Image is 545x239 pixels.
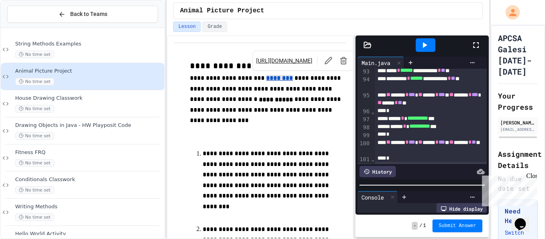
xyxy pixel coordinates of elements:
h3: Need Help? [505,206,531,225]
span: No time set [15,186,54,194]
div: 93 [357,68,371,76]
div: 99 [357,132,371,140]
div: Hide display [436,203,487,214]
span: Fold line [371,156,375,162]
div: Console [357,193,388,201]
span: Animal Picture Project [180,6,264,16]
div: 97 [357,116,371,124]
div: 94 [357,76,371,92]
span: Fold line [371,109,375,115]
span: No time set [15,213,54,221]
button: Back to Teams [7,6,158,23]
div: My Account [497,3,522,22]
button: Grade [202,22,227,32]
div: [EMAIL_ADDRESS][DOMAIN_NAME] [500,126,535,132]
div: 102 [357,163,371,171]
a: [URL][DOMAIN_NAME] [256,57,312,65]
div: Console [357,191,398,203]
h2: Assignment Details [498,148,538,171]
div: History [359,166,396,177]
span: - [412,222,418,230]
span: No time set [15,78,54,85]
span: Submit Answer [439,223,476,229]
h2: Your Progress [498,90,538,113]
button: Lesson [173,22,201,32]
span: Drawing Objects in Java - HW Playposit Code [15,122,163,129]
span: House Drawing Classwork [15,95,163,102]
iframe: chat widget [479,172,537,206]
div: 96 [357,108,371,116]
span: Conditionals Classwork [15,176,163,183]
div: 98 [357,124,371,132]
span: / [419,223,422,229]
span: Back to Teams [70,10,107,18]
span: 1 [423,223,426,229]
span: No time set [15,51,54,58]
div: Main.java [357,59,394,67]
h1: APCSA Galesi [DATE]-[DATE] [498,32,538,77]
div: 101 [357,156,371,164]
button: Submit Answer [432,219,483,232]
iframe: chat widget [511,207,537,231]
div: [PERSON_NAME] [500,119,535,126]
span: No time set [15,105,54,113]
span: Hello World Activity [15,231,163,237]
div: Chat with us now!Close [3,3,55,51]
span: Animal Picture Project [15,68,163,75]
div: 95 [357,92,371,108]
span: Fitness FRQ [15,149,163,156]
span: No time set [15,159,54,167]
span: Writing Methods [15,203,163,210]
div: 100 [357,140,371,156]
div: Main.java [357,57,404,69]
span: No time set [15,132,54,140]
span: String Methods Examples [15,41,163,47]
